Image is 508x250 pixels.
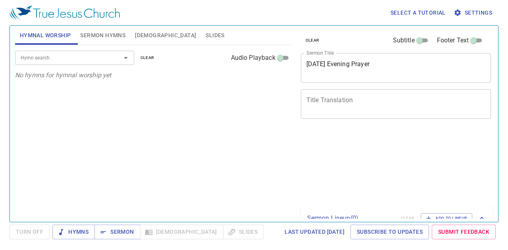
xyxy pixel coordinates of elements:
button: clear [136,53,159,63]
button: Hymns [52,225,95,239]
span: Sermon [101,227,134,237]
span: Slides [206,31,224,40]
span: Footer Text [437,36,469,45]
button: clear [301,36,324,45]
span: Submit Feedback [438,227,489,237]
span: Settings [455,8,492,18]
p: Sermon Lineup ( 0 ) [307,214,394,223]
button: Select a tutorial [387,6,449,20]
span: [DEMOGRAPHIC_DATA] [135,31,196,40]
i: No hymns for hymnal worship yet [15,71,112,79]
span: Select a tutorial [391,8,446,18]
span: Subtitle [393,36,415,45]
span: Add to Lineup [426,215,467,222]
span: Audio Playback [231,53,275,63]
a: Last updated [DATE] [281,225,348,239]
span: Last updated [DATE] [285,227,344,237]
iframe: from-child [298,127,454,202]
button: Settings [452,6,495,20]
button: Add to Lineup [421,213,472,223]
span: Hymnal Worship [20,31,71,40]
span: Hymns [59,227,89,237]
span: clear [140,54,154,61]
span: Subscribe to Updates [357,227,423,237]
div: Sermon Lineup(0)clearAdd to Lineup [301,205,493,231]
textarea: [DATE] Evening Prayer [306,60,486,75]
span: Sermon Hymns [80,31,125,40]
img: True Jesus Church [10,6,120,20]
button: Open [120,52,131,63]
button: Sermon [94,225,140,239]
a: Subscribe to Updates [350,225,429,239]
a: Submit Feedback [432,225,496,239]
span: clear [306,37,319,44]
